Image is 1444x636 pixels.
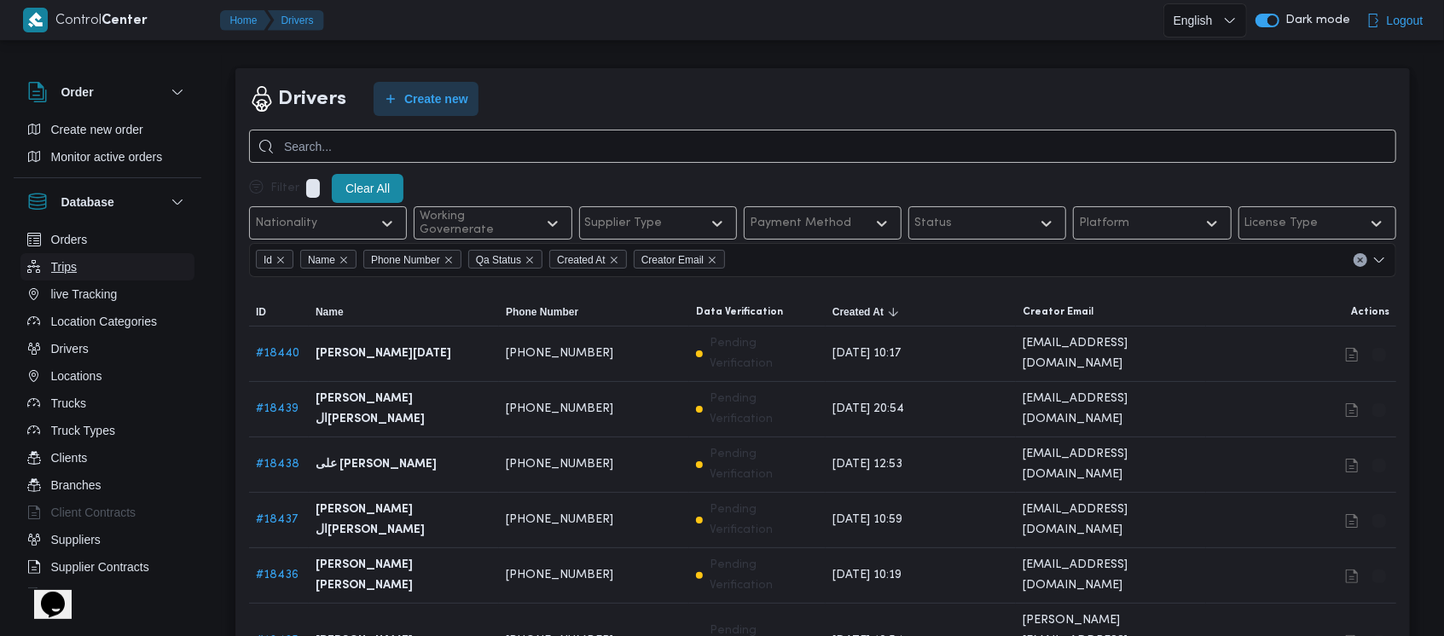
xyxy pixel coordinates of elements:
[51,529,101,550] span: Suppliers
[61,192,114,212] h3: Database
[332,174,403,203] button: Clear All
[256,570,299,581] a: #18436
[420,210,528,237] div: Working Governerate
[51,366,102,386] span: Locations
[316,500,492,541] b: [PERSON_NAME] ال[PERSON_NAME]
[506,454,613,475] span: [PHONE_NUMBER]
[609,255,619,265] button: Remove Created At from selection in this group
[750,217,851,230] div: Payment Method
[1023,444,1199,485] span: [EMAIL_ADDRESS][DOMAIN_NAME]
[51,338,89,359] span: Drivers
[710,555,819,596] p: Pending Verification
[264,251,272,269] span: Id
[51,147,163,167] span: Monitor active orders
[308,251,335,269] span: Name
[316,454,437,475] b: على [PERSON_NAME]
[20,471,194,499] button: Branches
[23,8,48,32] img: X8yXhbKr1z7QwAAAABJRU5ErkJggg==
[1023,555,1199,596] span: [EMAIL_ADDRESS][DOMAIN_NAME]
[1351,305,1389,319] span: Actions
[256,403,299,414] a: #18439
[557,251,606,269] span: Created At
[710,333,819,374] p: Pending Verification
[20,116,194,143] button: Create new order
[468,250,542,269] span: Qa Status
[316,344,451,364] b: [PERSON_NAME][DATE]
[20,143,194,171] button: Monitor active orders
[914,217,952,230] div: Status
[20,444,194,471] button: Clients
[444,255,454,265] button: Remove Phone Number from selection in this group
[17,568,72,619] iframe: chat widget
[256,348,299,359] a: #18440
[499,298,689,326] button: Phone Number
[506,344,613,364] span: [PHONE_NUMBER]
[256,250,293,269] span: Id
[710,444,819,485] p: Pending Verification
[363,250,461,269] span: Phone Number
[1079,217,1129,230] div: Platform
[61,82,94,102] h3: Order
[27,192,188,212] button: Database
[20,362,194,390] button: Locations
[220,10,271,31] button: Home
[51,584,94,604] span: Devices
[20,280,194,308] button: live Tracking
[14,226,201,595] div: Database
[641,251,704,269] span: Creator Email
[832,565,902,586] span: [DATE] 10:19
[20,526,194,553] button: Suppliers
[20,335,194,362] button: Drivers
[51,119,143,140] span: Create new order
[20,417,194,444] button: Truck Types
[1360,3,1430,38] button: Logout
[51,557,149,577] span: Supplier Contracts
[20,308,194,335] button: Location Categories
[249,130,1396,163] input: Search...
[51,420,115,441] span: Truck Types
[374,82,478,116] button: Create new
[20,581,194,608] button: Devices
[832,399,904,419] span: [DATE] 20:54
[339,255,349,265] button: Remove Name from selection in this group
[27,82,188,102] button: Order
[316,555,492,596] b: [PERSON_NAME] [PERSON_NAME]
[20,499,194,526] button: Client Contracts
[887,305,901,319] svg: Sorted in descending order
[20,390,194,417] button: Trucks
[1387,10,1424,31] span: Logout
[1354,253,1367,267] button: Clear input
[506,399,613,419] span: [PHONE_NUMBER]
[634,250,725,269] span: Creator Email
[1023,389,1199,430] span: [EMAIL_ADDRESS][DOMAIN_NAME]
[707,255,717,265] button: Remove Creator Email from selection in this group
[278,84,346,114] h2: Drivers
[1023,333,1199,374] span: [EMAIL_ADDRESS][DOMAIN_NAME]
[51,475,101,495] span: Branches
[1279,14,1351,27] span: Dark mode
[710,500,819,541] p: Pending Verification
[306,179,320,198] p: 0
[549,250,627,269] span: Created At
[14,116,201,177] div: Order
[102,14,148,27] b: Center
[832,510,902,530] span: [DATE] 10:59
[506,305,578,319] span: Phone Number
[270,182,299,195] p: Filter
[832,344,902,364] span: [DATE] 10:17
[476,251,521,269] span: Qa Status
[51,393,86,413] span: Trucks
[275,255,286,265] button: Remove Id from selection in this group
[506,510,613,530] span: [PHONE_NUMBER]
[255,217,317,230] div: Nationality
[1244,217,1319,230] div: License Type
[300,250,357,269] span: Name
[371,251,440,269] span: Phone Number
[51,448,88,468] span: Clients
[51,257,78,277] span: Trips
[20,553,194,581] button: Supplier Contracts
[51,229,88,250] span: Orders
[256,305,266,319] span: ID
[1372,253,1386,267] button: Open list of options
